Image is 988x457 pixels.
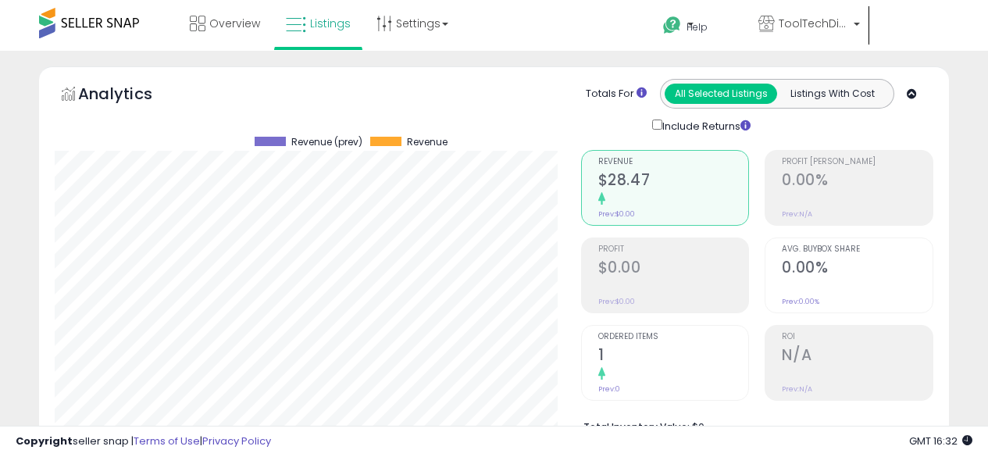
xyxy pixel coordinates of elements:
[687,20,708,34] span: Help
[598,259,749,280] h2: $0.00
[16,434,73,448] strong: Copyright
[598,297,635,306] small: Prev: $0.00
[651,4,744,51] a: Help
[202,434,271,448] a: Privacy Policy
[782,384,812,394] small: Prev: N/A
[291,137,362,148] span: Revenue (prev)
[407,137,448,148] span: Revenue
[586,87,647,102] div: Totals For
[782,171,933,192] h2: 0.00%
[782,158,933,166] span: Profit [PERSON_NAME]
[78,83,183,109] h5: Analytics
[598,245,749,254] span: Profit
[782,245,933,254] span: Avg. Buybox Share
[598,346,749,367] h2: 1
[665,84,777,104] button: All Selected Listings
[598,171,749,192] h2: $28.47
[782,259,933,280] h2: 0.00%
[134,434,200,448] a: Terms of Use
[640,116,769,134] div: Include Returns
[779,16,849,31] span: ToolTechDirect
[782,333,933,341] span: ROI
[583,420,690,434] b: Total Inventory Value:
[598,209,635,219] small: Prev: $0.00
[909,434,972,448] span: 2025-08-17 16:32 GMT
[583,416,922,435] li: $0
[776,84,889,104] button: Listings With Cost
[598,384,620,394] small: Prev: 0
[782,297,819,306] small: Prev: 0.00%
[209,16,260,31] span: Overview
[598,333,749,341] span: Ordered Items
[662,16,682,35] i: Get Help
[16,434,271,449] div: seller snap | |
[310,16,351,31] span: Listings
[782,346,933,367] h2: N/A
[598,158,749,166] span: Revenue
[782,209,812,219] small: Prev: N/A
